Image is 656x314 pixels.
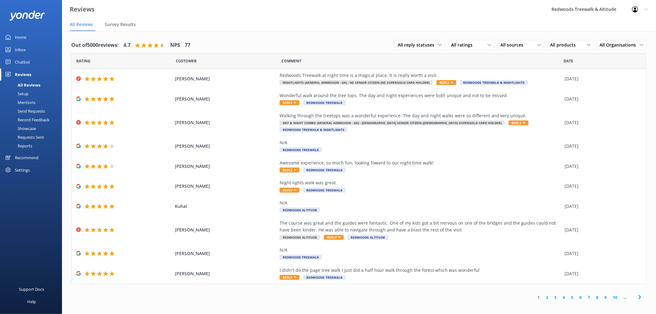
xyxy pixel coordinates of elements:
[280,179,562,186] div: Night lights walk was great.
[280,159,562,166] div: Awesome experience, so much fun, looking foward to our night time walk!
[19,283,44,295] div: Support Docs
[175,183,277,190] span: [PERSON_NAME]
[565,96,639,102] div: [DATE]
[280,255,322,260] span: Redwoods Treewalk
[105,21,136,28] span: Survey Results
[565,183,639,190] div: [DATE]
[460,80,528,85] span: Redwoods Treewalk & Nightlights
[280,208,320,213] span: Redwoods Altitude
[280,139,562,146] div: N/A
[4,89,62,98] a: Setup
[4,81,40,89] div: All Reviews
[565,143,639,150] div: [DATE]
[4,107,62,115] a: Send Requests
[568,294,577,300] a: 5
[280,168,299,173] span: Reply
[550,42,580,48] span: All products
[552,294,560,300] a: 3
[176,58,197,64] span: Date
[543,294,552,300] a: 2
[175,96,277,102] span: [PERSON_NAME]
[565,270,639,277] div: [DATE]
[175,203,277,210] span: Kuhal
[577,294,585,300] a: 6
[280,220,562,234] div: The course was great and the guides were fantastic. One of my kids got a bit nervous on one of th...
[565,203,639,210] div: [DATE]
[509,120,529,125] span: Reply
[9,11,45,21] img: yonder-white-logo.png
[70,4,95,14] h3: Reviews
[303,168,346,173] span: Redwoods Treewalk
[76,58,91,64] span: Date
[4,141,32,150] div: Reports
[15,68,31,81] div: Reviews
[185,41,190,49] h4: 77
[348,235,388,240] span: Redwoods Altitude
[4,124,36,133] div: Showcase
[15,31,26,43] div: Home
[175,227,277,233] span: [PERSON_NAME]
[303,100,346,105] span: Redwoods Treewalk
[280,267,562,274] div: I didn't do the page tree walk I just did a half hour walk through the forest which was wonderful
[280,72,562,79] div: Redwoods Treewalk at night time is a magical place. It is really worth a visit.
[437,80,456,85] span: Reply
[175,143,277,150] span: [PERSON_NAME]
[280,112,562,119] div: Walking through the treetops was a wonderful experience. The day and night walks were so differen...
[280,147,322,152] span: Redwoods Treewalk
[585,294,593,300] a: 7
[564,58,574,64] span: Date
[4,107,45,115] div: Send Requests
[4,98,35,107] div: Mentions
[280,275,299,280] span: Reply
[15,43,26,56] div: Inbox
[280,127,348,132] span: Redwoods Treewalk & Nightlights
[123,41,131,49] h4: 4.7
[280,100,299,105] span: Reply
[303,275,346,280] span: Redwoods Treewalk
[280,188,299,193] span: Reply
[175,119,277,126] span: [PERSON_NAME]
[4,115,49,124] div: Record Feedback
[600,42,640,48] span: All Organisations
[280,247,562,253] div: N/A
[4,115,62,124] a: Record Feedback
[4,81,62,89] a: All Reviews
[170,41,180,49] h4: NPS
[175,75,277,82] span: [PERSON_NAME]
[565,75,639,82] div: [DATE]
[70,21,93,28] span: All Reviews
[4,124,62,133] a: Showcase
[535,294,543,300] a: 1
[280,200,562,206] div: N/A
[303,188,346,193] span: Redwoods Treewalk
[280,80,433,85] span: Nightlights (General Admission - GA) - NZ Senior Citizen (NZ SuperGold Card Holder)
[621,294,630,300] span: ...
[280,92,562,99] div: Wonderful walk around the tree tops. The day and night experiences were both unique and not to be...
[15,56,30,68] div: Chatbot
[280,235,320,240] span: Redwoods Altitude
[4,133,44,141] div: Requests Sent
[324,235,344,240] span: Reply
[27,295,36,308] div: Help
[565,119,639,126] div: [DATE]
[4,98,62,107] a: Mentions
[501,42,527,48] span: All sources
[565,250,639,257] div: [DATE]
[565,163,639,170] div: [DATE]
[175,163,277,170] span: [PERSON_NAME]
[398,42,438,48] span: All reply statuses
[282,58,302,64] span: Question
[71,41,119,49] h4: Out of 5000 reviews:
[175,250,277,257] span: [PERSON_NAME]
[4,133,62,141] a: Requests Sent
[593,294,602,300] a: 8
[451,42,476,48] span: All ratings
[280,120,505,125] span: Day & Night Combo (General Admission - GA) - [DEMOGRAPHIC_DATA] Senior Citizen ([DEMOGRAPHIC_DATA...
[4,89,29,98] div: Setup
[602,294,610,300] a: 9
[15,151,38,164] div: Recommend
[175,270,277,277] span: [PERSON_NAME]
[560,294,568,300] a: 4
[4,141,62,150] a: Reports
[610,294,621,300] a: 10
